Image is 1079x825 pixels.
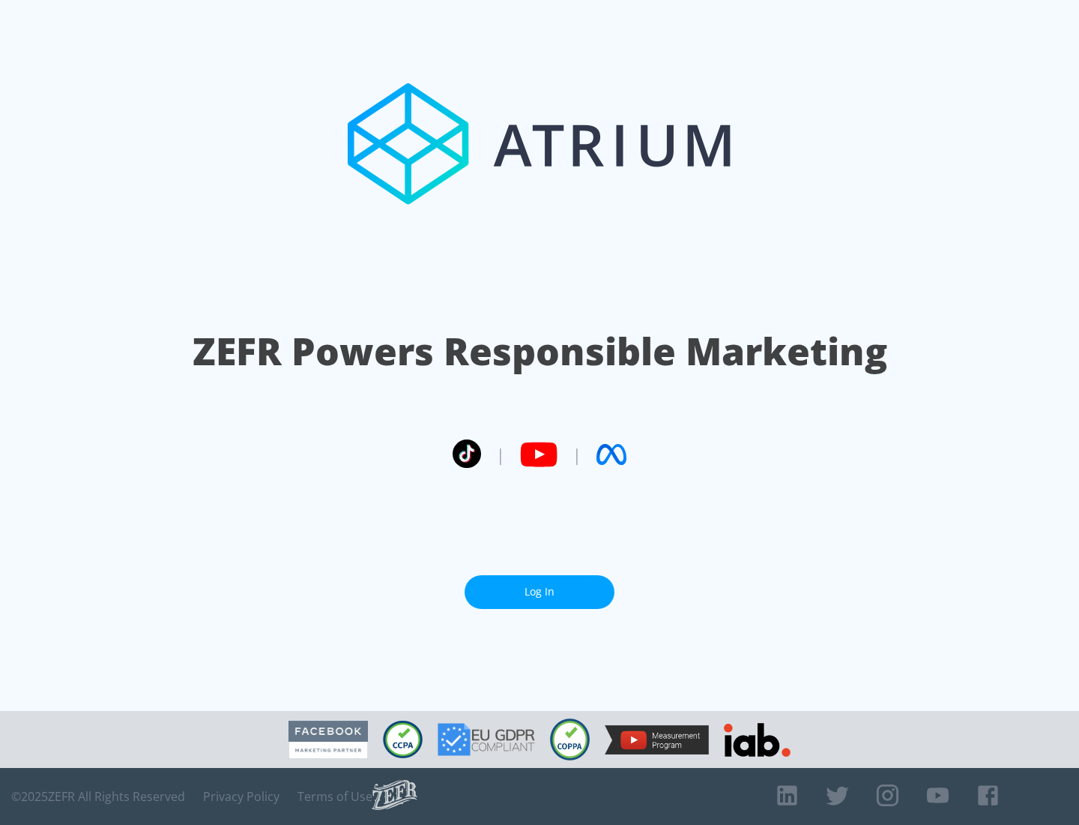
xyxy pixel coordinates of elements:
span: © 2025 ZEFR All Rights Reserved [11,789,185,804]
h1: ZEFR Powers Responsible Marketing [193,325,887,377]
img: Facebook Marketing Partner [288,721,368,759]
img: YouTube Measurement Program [605,725,709,754]
a: Log In [465,575,614,609]
img: CCPA Compliant [383,721,423,758]
a: Terms of Use [297,789,372,804]
span: | [496,443,505,466]
span: | [572,443,581,466]
a: Privacy Policy [203,789,279,804]
img: GDPR Compliant [438,723,535,756]
img: COPPA Compliant [550,718,590,760]
img: IAB [724,723,791,757]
